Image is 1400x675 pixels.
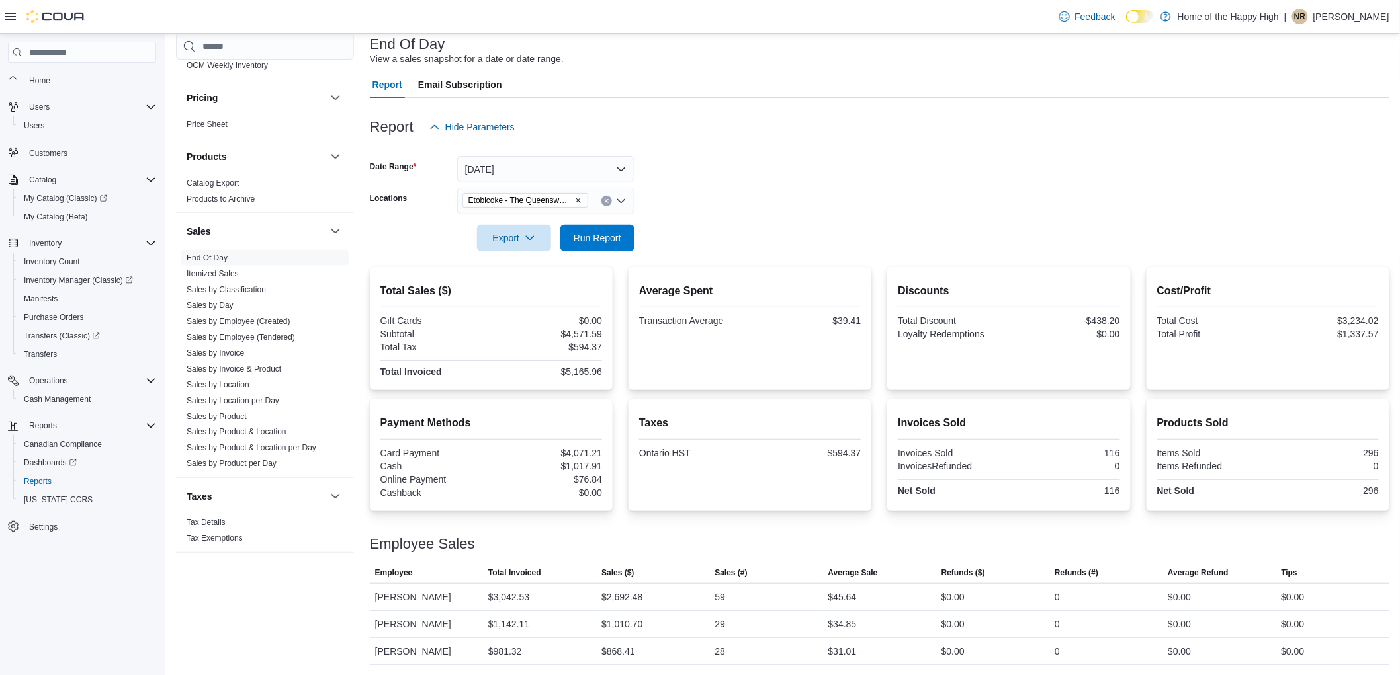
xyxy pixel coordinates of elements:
button: Home [3,71,161,90]
a: Sales by Employee (Tendered) [187,333,295,342]
div: $5,165.96 [494,366,602,377]
button: Remove Etobicoke - The Queensway - Fire & Flower from selection in this group [574,196,582,204]
div: $39.41 [753,315,861,326]
a: Sales by Product & Location per Day [187,444,316,453]
div: Invoices Sold [898,448,1006,458]
span: [US_STATE] CCRS [24,495,93,505]
p: [PERSON_NAME] [1313,9,1389,24]
a: Catalog Export [187,179,239,188]
a: Inventory Count [19,254,85,270]
span: Inventory Manager (Classic) [24,275,133,286]
div: $0.00 [1282,589,1305,605]
button: Taxes [328,489,343,504]
button: Reports [24,418,62,434]
button: Export [477,225,551,251]
div: Products [176,175,354,212]
a: End Of Day [187,253,228,262]
span: Sales by Location [187,379,249,390]
div: 116 [1012,448,1120,458]
span: Sales (#) [715,567,747,578]
div: [PERSON_NAME] [370,611,483,637]
h3: Pricing [187,91,218,104]
span: Washington CCRS [19,492,156,508]
a: OCM Weekly Inventory [187,61,268,70]
span: My Catalog (Classic) [24,193,107,204]
button: Settings [3,517,161,536]
button: Inventory Count [13,253,161,271]
button: Sales [328,223,343,239]
span: Transfers (Classic) [24,331,100,341]
div: Card Payment [380,448,489,458]
button: Clear input [601,196,612,206]
div: OCM [176,58,354,79]
div: $0.00 [1168,589,1191,605]
span: Purchase Orders [24,312,84,323]
a: Sales by Classification [187,285,266,294]
span: Transfers (Classic) [19,328,156,344]
span: Products to Archive [187,194,255,204]
div: Items Sold [1157,448,1266,458]
a: Customers [24,145,73,161]
span: Reports [24,418,156,434]
div: Items Refunded [1157,461,1266,471]
strong: Total Invoiced [380,366,442,377]
div: $0.00 [1012,329,1120,339]
span: Sales by Day [187,300,234,311]
label: Date Range [370,161,417,172]
div: 0 [1270,461,1379,471]
div: Ontario HST [639,448,748,458]
div: $594.37 [753,448,861,458]
div: -$438.20 [1012,315,1120,326]
button: Open list of options [616,196,627,206]
button: Operations [24,373,73,389]
span: Home [29,75,50,86]
span: Sales ($) [601,567,634,578]
a: Users [19,118,50,134]
a: Feedback [1054,3,1121,30]
div: $868.41 [601,643,635,659]
div: Sales [176,250,354,477]
h3: Sales [187,225,211,238]
span: Users [19,118,156,134]
button: Hide Parameters [424,114,520,140]
div: Total Tax [380,342,489,352]
button: Transfers [13,345,161,364]
div: $1,337.57 [1270,329,1379,339]
span: Manifests [19,291,156,307]
button: Sales [187,225,325,238]
img: Cova [26,10,86,23]
span: Transfers [19,346,156,362]
div: $2,692.48 [601,589,642,605]
a: [US_STATE] CCRS [19,492,98,508]
div: Pricing [176,116,354,138]
span: Customers [24,144,156,161]
span: Etobicoke - The Queensway - Fire & Flower [468,194,572,207]
h2: Average Spent [639,283,861,299]
a: Sales by Employee (Created) [187,317,290,326]
a: Sales by Day [187,301,234,310]
h2: Invoices Sold [898,415,1119,431]
span: Itemized Sales [187,268,239,279]
h2: Products Sold [1157,415,1379,431]
span: Purchase Orders [19,309,156,325]
span: Employee [375,567,413,578]
div: $0.00 [1168,616,1191,632]
a: Transfers (Classic) [19,328,105,344]
div: $4,571.59 [494,329,602,339]
span: Catalog Export [187,178,239,188]
h3: End Of Day [370,36,445,52]
h3: Report [370,119,414,135]
div: $3,042.53 [488,589,529,605]
span: Sales by Employee (Tendered) [187,332,295,342]
div: Total Profit [1157,329,1266,339]
span: Inventory Count [19,254,156,270]
div: Transaction Average [639,315,748,326]
span: Sales by Employee (Created) [187,316,290,327]
a: Sales by Invoice & Product [187,364,281,374]
a: Tax Exemptions [187,534,243,543]
button: Manifests [13,290,161,308]
span: Users [24,120,44,131]
span: Total Invoiced [488,567,541,578]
